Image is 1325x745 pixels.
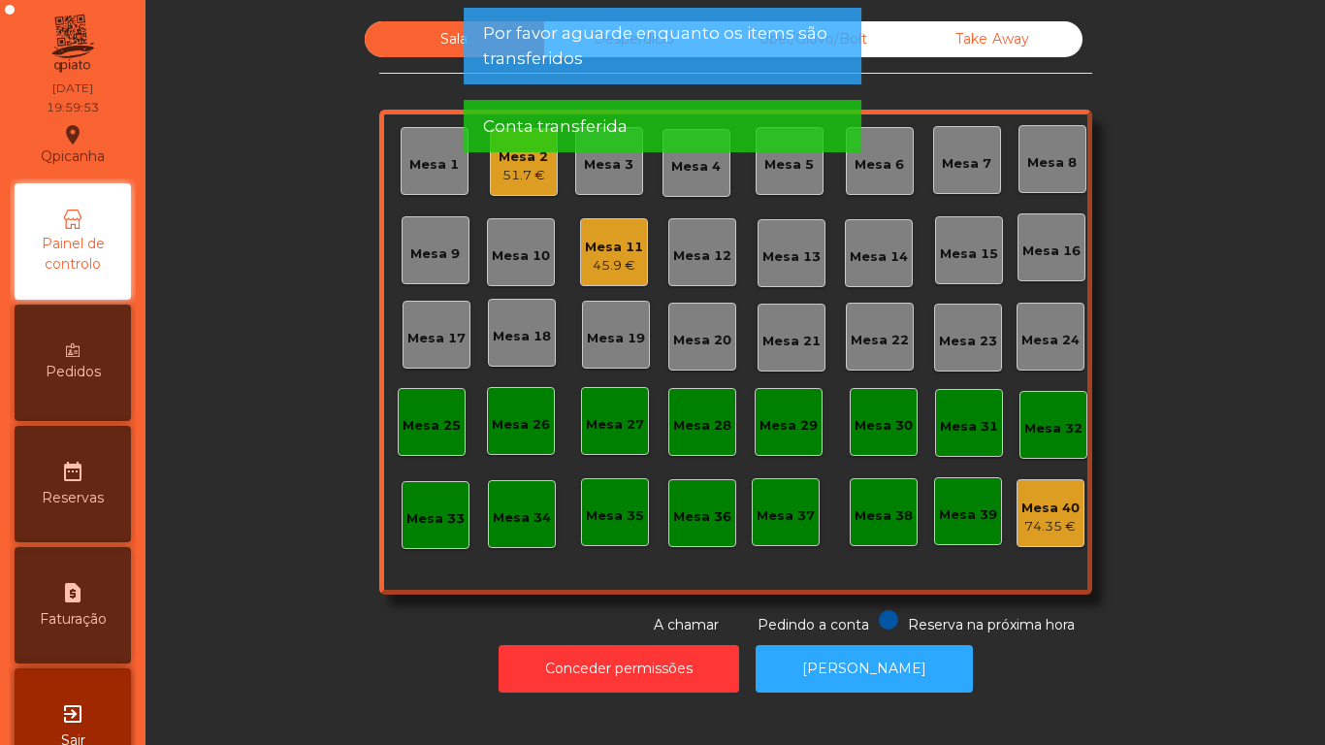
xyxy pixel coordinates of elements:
[939,505,997,525] div: Mesa 39
[1021,517,1080,536] div: 74.35 €
[762,332,821,351] div: Mesa 21
[47,99,99,116] div: 19:59:53
[673,507,731,527] div: Mesa 36
[850,247,908,267] div: Mesa 14
[483,21,842,70] span: Por favor aguarde enquanto os items são transferidos
[851,331,909,350] div: Mesa 22
[41,120,105,169] div: Qpicanha
[48,10,96,78] img: qpiato
[586,506,644,526] div: Mesa 35
[908,616,1075,633] span: Reserva na próxima hora
[492,415,550,435] div: Mesa 26
[673,246,731,266] div: Mesa 12
[762,247,821,267] div: Mesa 13
[585,238,643,257] div: Mesa 11
[756,645,973,693] button: [PERSON_NAME]
[903,21,1083,57] div: Take Away
[1021,331,1080,350] div: Mesa 24
[61,460,84,483] i: date_range
[939,332,997,351] div: Mesa 23
[759,416,818,436] div: Mesa 29
[942,154,991,174] div: Mesa 7
[410,244,460,264] div: Mesa 9
[586,415,644,435] div: Mesa 27
[855,155,904,175] div: Mesa 6
[492,246,550,266] div: Mesa 10
[42,488,104,508] span: Reservas
[673,331,731,350] div: Mesa 20
[61,581,84,604] i: request_page
[40,609,107,630] span: Faturação
[407,329,466,348] div: Mesa 17
[940,417,998,437] div: Mesa 31
[855,506,913,526] div: Mesa 38
[654,616,719,633] span: A chamar
[19,234,126,275] span: Painel de controlo
[1022,242,1081,261] div: Mesa 16
[409,155,459,175] div: Mesa 1
[61,702,84,726] i: exit_to_app
[46,362,101,382] span: Pedidos
[673,416,731,436] div: Mesa 28
[493,327,551,346] div: Mesa 18
[1021,499,1080,518] div: Mesa 40
[587,329,645,348] div: Mesa 19
[855,416,913,436] div: Mesa 30
[1024,419,1083,438] div: Mesa 32
[483,114,628,139] span: Conta transferida
[585,256,643,275] div: 45.9 €
[493,508,551,528] div: Mesa 34
[499,166,548,185] div: 51.7 €
[1027,153,1077,173] div: Mesa 8
[365,21,544,57] div: Sala
[940,244,998,264] div: Mesa 15
[61,123,84,146] i: location_on
[406,509,465,529] div: Mesa 33
[757,506,815,526] div: Mesa 37
[52,80,93,97] div: [DATE]
[403,416,461,436] div: Mesa 25
[758,616,869,633] span: Pedindo a conta
[499,645,739,693] button: Conceder permissões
